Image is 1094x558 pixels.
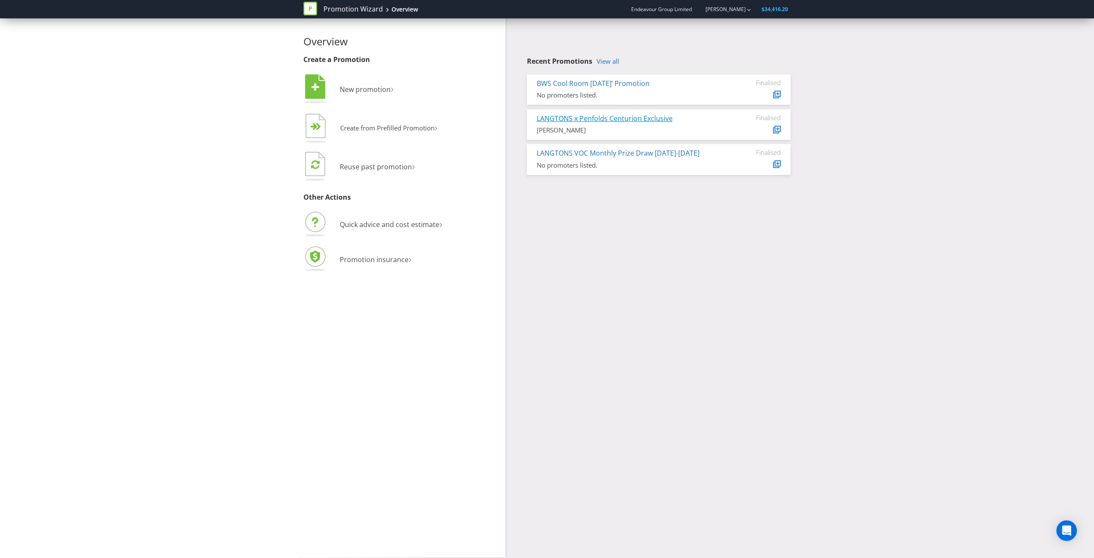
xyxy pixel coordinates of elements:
[316,123,321,131] tspan: 
[312,83,319,92] tspan: 
[435,121,438,134] span: ›
[409,251,412,266] span: ›
[762,6,788,13] span: $34,416.20
[597,58,619,65] a: View all
[439,216,442,230] span: ›
[729,114,781,121] div: Finalised
[391,5,418,14] div: Overview
[323,4,383,14] a: Promotion Wizard
[340,85,391,94] span: New promotion
[412,159,415,173] span: ›
[537,79,650,88] a: BWS Cool Room [DATE]’ Promotion
[537,161,717,170] div: No promoters listed.
[537,148,700,158] a: LANGTONS VOC Monthly Prize Draw [DATE]-[DATE]
[303,112,438,146] button: Create from Prefilled Promotion›
[631,6,692,13] span: Endeavour Group Limited
[729,79,781,86] div: Finalised
[340,220,439,229] span: Quick advice and cost estimate
[340,162,412,171] span: Reuse past promotion
[303,56,499,64] h3: Create a Promotion
[311,159,320,169] tspan: 
[340,124,435,132] span: Create from Prefilled Promotion
[527,56,592,66] span: Recent Promotions
[303,220,442,229] a: Quick advice and cost estimate›
[391,81,394,95] span: ›
[303,194,499,201] h3: Other Actions
[729,148,781,156] div: Finalised
[303,36,499,47] h2: Overview
[1056,520,1077,541] div: Open Intercom Messenger
[303,255,412,264] a: Promotion insurance›
[697,6,746,13] a: [PERSON_NAME]
[537,91,717,100] div: No promoters listed.
[537,114,673,123] a: LANGTONS x Penfolds Centurion Exclusive
[537,126,717,135] div: [PERSON_NAME]
[340,255,409,264] span: Promotion insurance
